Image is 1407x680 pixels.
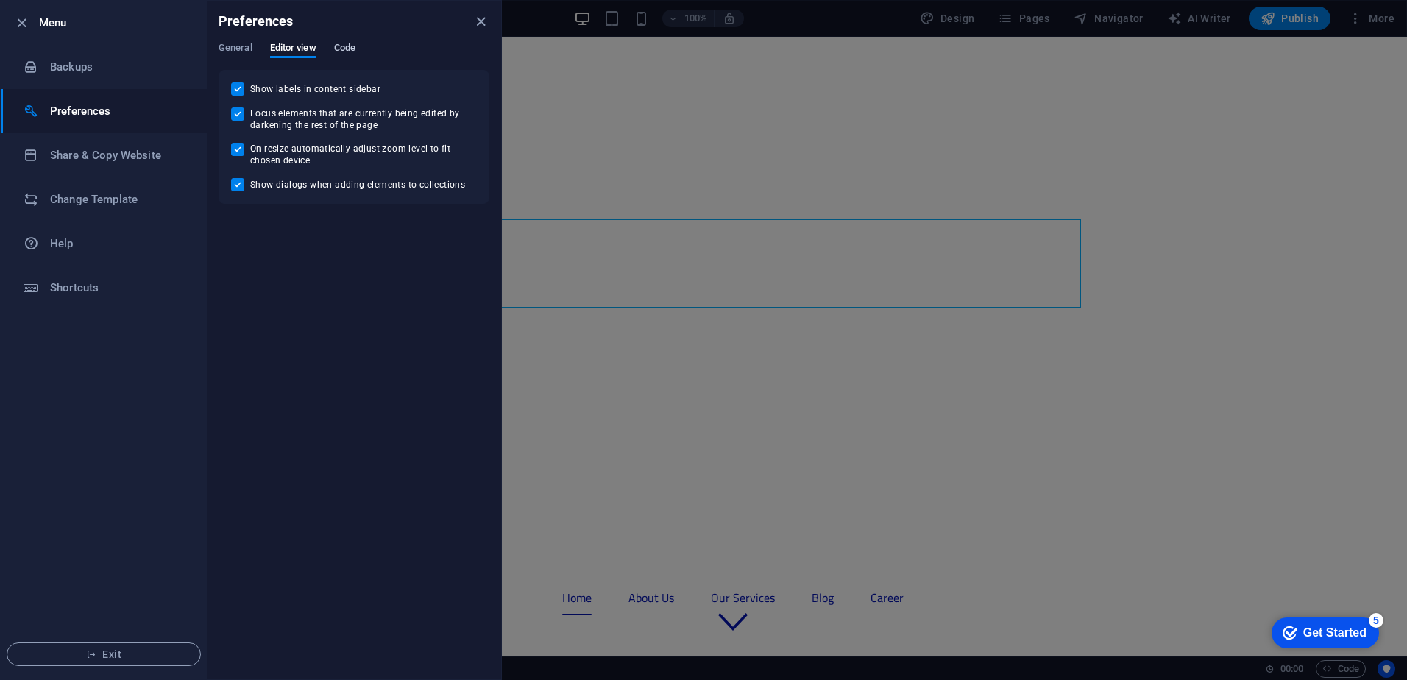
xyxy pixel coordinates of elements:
[270,39,316,60] span: Editor view
[12,7,119,38] div: Get Started 5 items remaining, 0% complete
[19,648,188,660] span: Exit
[109,3,124,18] div: 5
[250,107,477,131] span: Focus elements that are currently being edited by darkening the rest of the page
[472,13,489,30] button: close
[50,58,186,76] h6: Backups
[219,39,252,60] span: General
[39,14,195,32] h6: Menu
[250,143,477,166] span: On resize automatically adjust zoom level to fit chosen device
[334,39,355,60] span: Code
[50,102,186,120] h6: Preferences
[43,16,107,29] div: Get Started
[219,13,294,30] h6: Preferences
[50,279,186,297] h6: Shortcuts
[50,235,186,252] h6: Help
[250,179,465,191] span: Show dialogs when adding elements to collections
[250,83,380,95] span: Show labels in content sidebar
[219,42,489,70] div: Preferences
[1,222,207,266] a: Help
[7,642,201,666] button: Exit
[50,146,186,164] h6: Share & Copy Website
[50,191,186,208] h6: Change Template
